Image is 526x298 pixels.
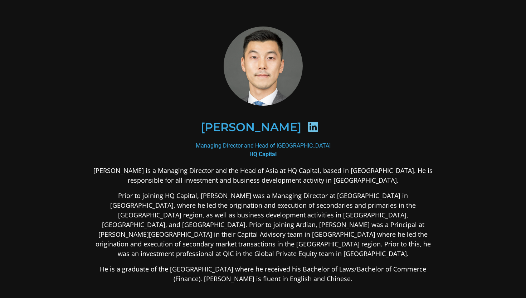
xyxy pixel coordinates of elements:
[89,191,437,259] p: Prior to joining HQ Capital, [PERSON_NAME] was a Managing Director at [GEOGRAPHIC_DATA] in [GEOGR...
[249,151,277,158] b: HQ Capital
[89,141,437,159] div: Managing Director and Head of [GEOGRAPHIC_DATA]
[89,166,437,185] p: [PERSON_NAME] is a Managing Director and the Head of Asia at HQ Capital, based in [GEOGRAPHIC_DAT...
[89,264,437,284] p: He is a graduate of the [GEOGRAPHIC_DATA] where he received his Bachelor of Laws/Bachelor of Comm...
[201,121,301,133] h2: [PERSON_NAME]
